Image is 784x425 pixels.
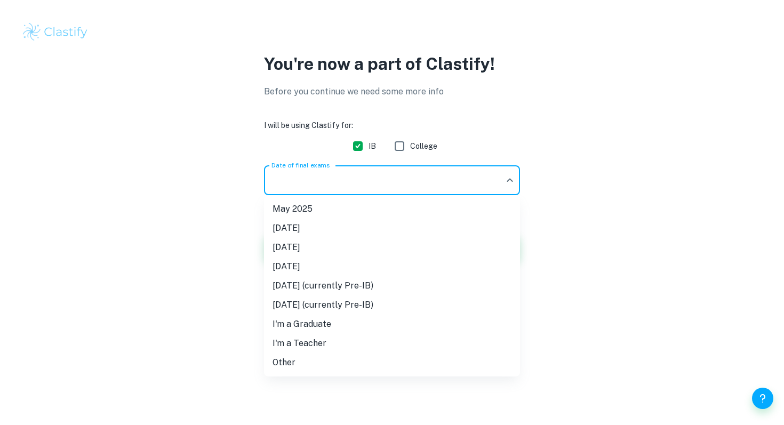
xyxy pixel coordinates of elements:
[264,238,520,257] li: [DATE]
[264,257,520,276] li: [DATE]
[264,334,520,353] li: I'm a Teacher
[264,219,520,238] li: [DATE]
[264,199,520,219] li: May 2025
[264,353,520,372] li: Other
[264,315,520,334] li: I'm a Graduate
[264,276,520,295] li: [DATE] (currently Pre-IB)
[264,295,520,315] li: [DATE] (currently Pre-IB)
